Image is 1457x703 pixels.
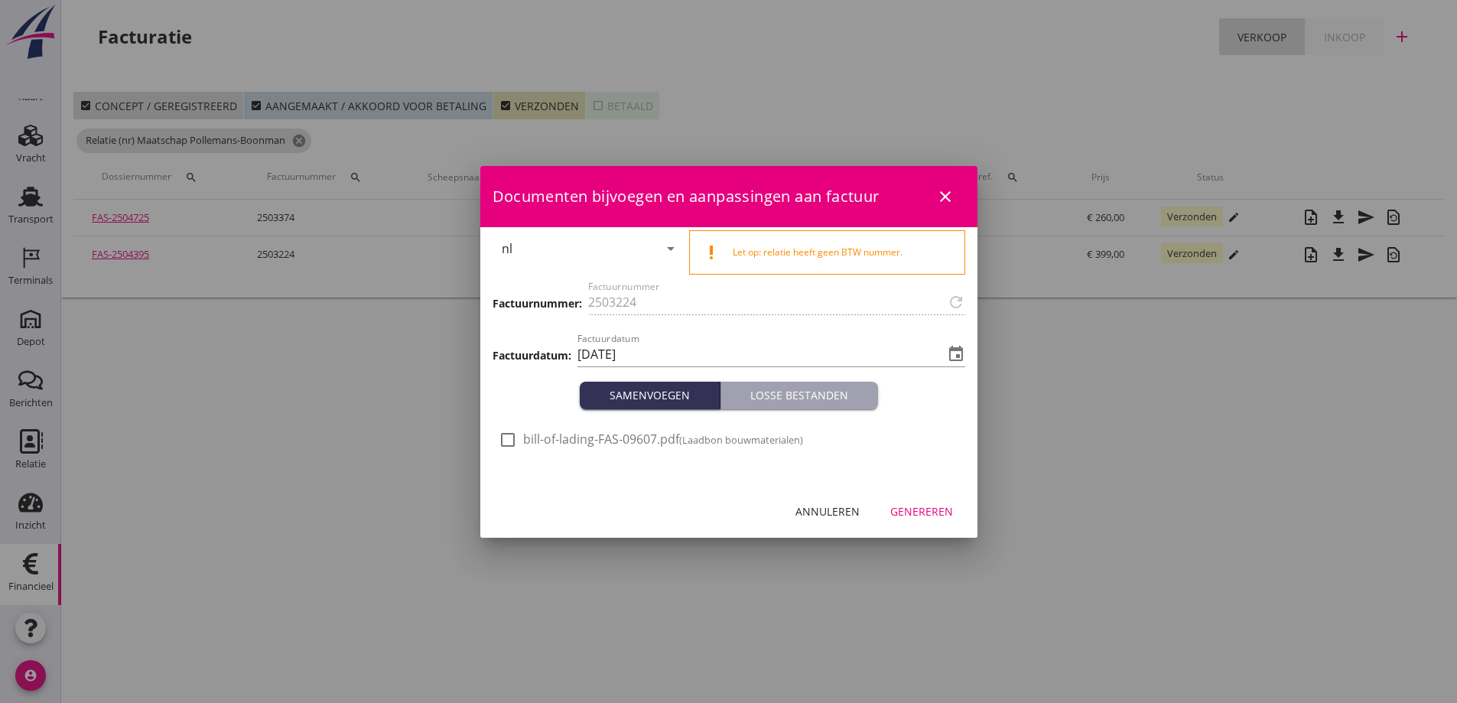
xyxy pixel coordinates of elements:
div: Samenvoegen [586,387,714,403]
input: Factuurdatum [577,342,944,366]
div: Genereren [890,503,953,519]
small: (Laadbon bouwmaterialen) [679,433,803,447]
div: Losse bestanden [727,387,872,403]
div: nl [502,242,512,255]
button: Samenvoegen [580,382,720,409]
div: Let op: relatie heeft geen BTW nummer. [733,246,952,259]
button: Annuleren [783,498,872,526]
div: Documenten bijvoegen en aanpassingen aan factuur [480,166,977,227]
i: arrow_drop_down [662,239,680,258]
button: Genereren [878,498,965,526]
i: event [947,345,965,363]
h3: Factuurnummer: [493,295,582,311]
h3: Factuurdatum: [493,347,571,363]
button: Losse bestanden [720,382,878,409]
span: bill-of-lading-FAS-09607.pdf [523,431,803,448]
div: Annuleren [795,503,860,519]
i: priority_high [702,243,720,262]
i: close [936,187,955,206]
